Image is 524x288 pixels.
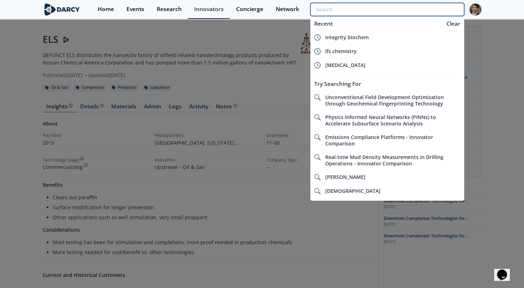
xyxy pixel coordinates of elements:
[310,77,464,91] div: Try Searching For
[325,48,356,55] span: lfs chemistry
[325,62,365,68] span: [MEDICAL_DATA]
[43,3,82,16] img: logo-wide.svg
[494,259,517,281] iframe: chat widget
[126,6,144,12] div: Events
[276,6,299,12] div: Network
[325,114,436,127] span: Physics Informed Neural Networks (PINNs) to Accelerate Subsurface Scenario Analysis
[314,94,321,101] img: icon
[444,20,463,28] div: Clear
[469,3,482,16] img: Profile
[325,154,443,167] span: Real-time Mud Density Measurements in Drilling Operations - Innovator Comparison
[157,6,182,12] div: Research
[325,174,365,180] span: [PERSON_NAME]
[314,188,321,194] img: icon
[314,48,321,55] img: icon
[314,114,321,120] img: icon
[236,6,263,12] div: Concierge
[98,6,114,12] div: Home
[194,6,224,12] div: Innovators
[325,34,368,41] span: integrity biochem
[314,134,321,140] img: icon
[325,134,433,147] span: Emissions Compliance Platforms - Innovator Comparison
[310,3,464,16] input: Advanced Search
[314,154,321,160] img: icon
[314,34,321,41] img: icon
[325,187,380,194] span: [DEMOGRAPHIC_DATA]
[314,62,321,68] img: icon
[325,94,443,107] span: Unconventional Field Development Optimization through Geochemical Fingerprinting Technology
[314,174,321,180] img: icon
[310,17,442,30] div: Recent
